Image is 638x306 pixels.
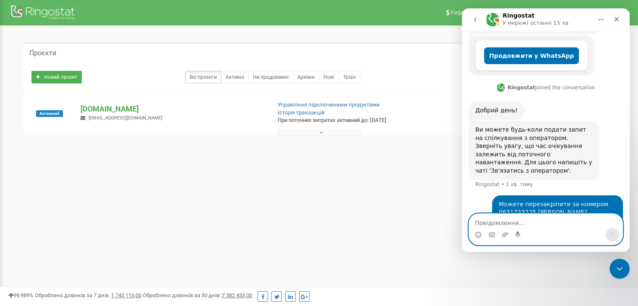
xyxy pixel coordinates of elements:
[222,292,252,298] u: 7 382 453,00
[609,259,630,279] iframe: Intercom live chat
[221,71,249,83] a: Активні
[31,71,82,83] a: Новий проєкт
[29,49,56,57] h5: Проєкти
[89,115,162,121] span: [EMAIL_ADDRESS][DOMAIN_NAME]
[278,117,412,124] p: При поточних витратах активний до: [DATE]
[185,71,221,83] a: Всі проєкти
[36,110,63,117] span: Активний
[278,109,325,116] a: Історія транзакцій
[451,9,513,16] span: Реферальна програма
[143,292,252,298] span: Оброблено дзвінків за 30 днів :
[111,292,141,298] u: 1 745 115,00
[293,71,319,83] a: Архівні
[248,71,293,83] a: Не продовжені
[319,71,339,83] a: Нові
[462,8,630,252] iframe: Intercom live chat
[8,292,34,298] span: 99,989%
[35,292,141,298] span: Оброблено дзвінків за 7 днів :
[278,101,380,108] a: Управління підключеними продуктами
[339,71,360,83] a: Тріал
[81,104,264,114] p: [DOMAIN_NAME]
